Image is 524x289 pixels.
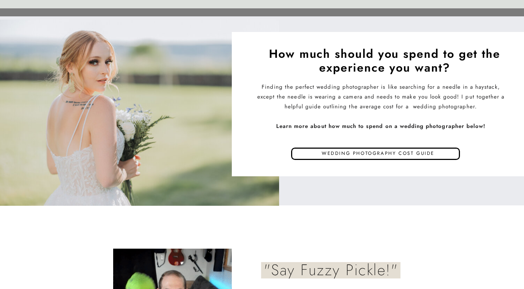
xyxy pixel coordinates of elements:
[274,149,482,160] a: Wedding photography cost guide
[245,261,417,280] p: "Say Fuzzy Pickle!"
[269,45,500,76] b: How much should you spend to get the experience you want?
[255,82,507,141] p: Finding the perfect wedding photographer is like searching for a needle in a haystack, except the...
[276,122,485,130] b: Learn more about how much to spend on a wedding photographer below!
